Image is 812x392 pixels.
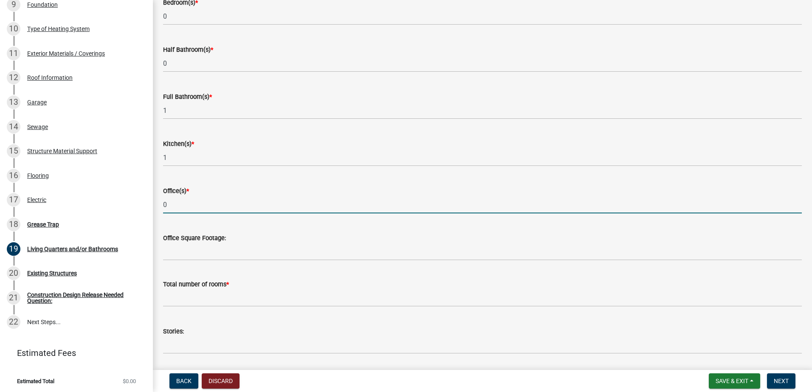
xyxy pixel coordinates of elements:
[27,99,47,105] div: Garage
[7,291,20,305] div: 21
[27,197,46,203] div: Electric
[767,373,795,389] button: Next
[7,95,20,109] div: 13
[202,373,240,389] button: Discard
[27,124,48,130] div: Sewage
[163,141,194,147] label: Kitchen(s)
[27,246,118,252] div: Living Quarters and/or Bathrooms
[27,75,73,81] div: Roof Information
[163,282,229,288] label: Total number of rooms
[169,373,198,389] button: Back
[27,26,90,32] div: Type of Heating System
[7,242,20,256] div: 19
[27,270,77,276] div: Existing Structures
[709,373,760,389] button: Save & Exit
[7,144,20,158] div: 15
[123,378,136,384] span: $0.00
[7,266,20,280] div: 20
[27,292,139,304] div: Construction Design Release Needed Question:
[7,315,20,329] div: 22
[17,378,54,384] span: Estimated Total
[27,148,97,154] div: Structure Material Support
[7,218,20,231] div: 18
[7,344,139,361] a: Estimated Fees
[7,71,20,84] div: 12
[7,22,20,36] div: 10
[163,47,213,53] label: Half Bathroom(s)
[163,188,189,194] label: Office(s)
[716,378,748,384] span: Save & Exit
[27,50,105,56] div: Exterior Materials / Coverings
[27,173,49,179] div: Flooring
[7,120,20,134] div: 14
[163,235,226,241] label: Office Square Footage:
[7,169,20,182] div: 16
[163,329,184,335] label: Stories:
[7,193,20,207] div: 17
[27,221,59,227] div: Grease Trap
[163,94,212,100] label: Full Bathroom(s)
[7,47,20,60] div: 11
[176,378,192,384] span: Back
[27,2,58,8] div: Foundation
[774,378,789,384] span: Next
